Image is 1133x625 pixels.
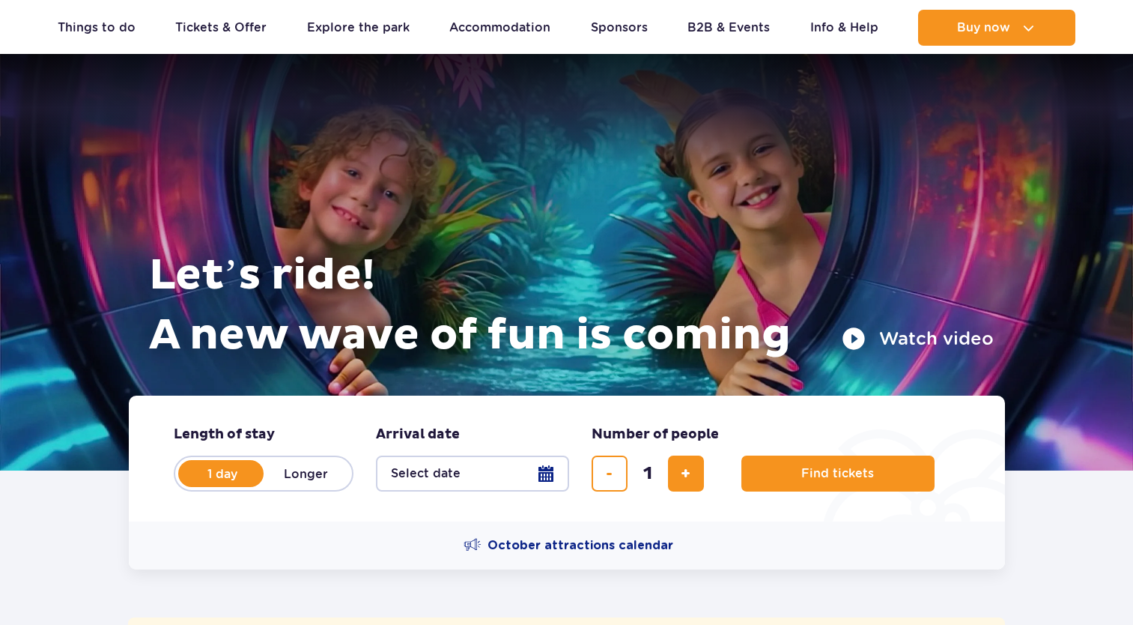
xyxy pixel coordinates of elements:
[174,426,275,444] span: Length of stay
[307,10,410,46] a: Explore the park
[591,10,648,46] a: Sponsors
[630,456,666,492] input: number of tickets
[842,327,994,351] button: Watch video
[687,10,770,46] a: B2B & Events
[464,537,673,555] a: October attractions calendar
[376,426,460,444] span: Arrival date
[180,458,265,489] label: 1 day
[58,10,136,46] a: Things to do
[264,458,349,489] label: Longer
[592,426,719,444] span: Number of people
[175,10,267,46] a: Tickets & Offer
[810,10,878,46] a: Info & Help
[668,456,704,492] button: add ticket
[487,537,673,554] span: October attractions calendar
[149,246,994,366] h1: Let’s ride! A new wave of fun is coming
[592,456,628,492] button: remove ticket
[801,467,874,480] span: Find tickets
[957,21,1010,34] span: Buy now
[449,10,550,46] a: Accommodation
[129,396,1005,522] form: Planning your visit to Park of Poland
[376,456,569,492] button: Select date
[741,456,935,492] button: Find tickets
[918,10,1075,46] button: Buy now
